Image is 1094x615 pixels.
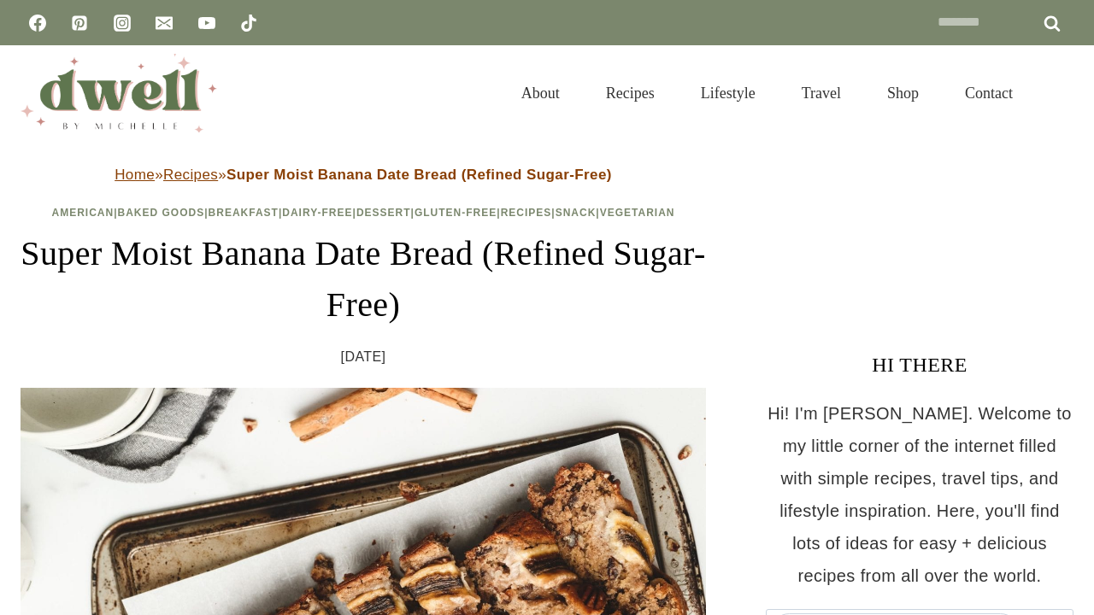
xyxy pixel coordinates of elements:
a: Recipes [163,167,218,183]
p: Hi! I'm [PERSON_NAME]. Welcome to my little corner of the internet filled with simple recipes, tr... [766,397,1073,592]
a: Recipes [501,207,552,219]
a: Shop [864,63,942,123]
a: Breakfast [209,207,279,219]
a: Facebook [21,6,55,40]
a: Lifestyle [678,63,779,123]
a: Snack [556,207,597,219]
h3: HI THERE [766,349,1073,380]
time: [DATE] [341,344,386,370]
a: Pinterest [62,6,97,40]
a: Baked Goods [118,207,205,219]
strong: Super Moist Banana Date Bread (Refined Sugar-Free) [226,167,612,183]
a: Instagram [105,6,139,40]
a: Home [115,167,155,183]
a: Gluten-Free [415,207,497,219]
nav: Primary Navigation [498,63,1036,123]
a: Vegetarian [600,207,675,219]
a: Contact [942,63,1036,123]
img: DWELL by michelle [21,54,217,132]
a: Email [147,6,181,40]
span: | | | | | | | | [52,207,675,219]
button: View Search Form [1044,79,1073,108]
h1: Super Moist Banana Date Bread (Refined Sugar-Free) [21,228,706,331]
a: About [498,63,583,123]
a: TikTok [232,6,266,40]
a: Dairy-Free [282,207,352,219]
a: American [52,207,115,219]
a: Travel [779,63,864,123]
a: Dessert [356,207,411,219]
span: » » [115,167,612,183]
a: Recipes [583,63,678,123]
a: YouTube [190,6,224,40]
